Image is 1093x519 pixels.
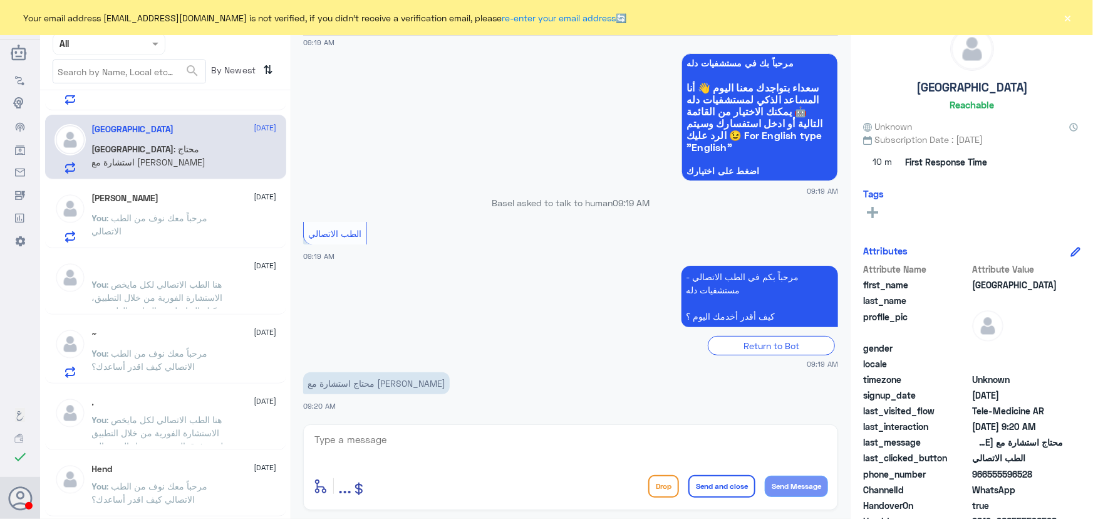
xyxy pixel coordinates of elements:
[972,373,1063,386] span: Unknown
[863,278,970,291] span: first_name
[972,436,1063,449] span: محتاج استشارة مع الدكتور ثامر التريكي
[303,38,334,46] span: 09:19 AM
[807,186,838,196] span: 09:19 AM
[686,166,833,176] span: اضغط على اختيارك
[8,486,32,510] button: Avatar
[688,475,755,498] button: Send and close
[863,357,970,370] span: locale
[863,404,970,417] span: last_visited_flow
[972,483,1063,496] span: 2
[681,266,838,327] p: 11/9/2025, 9:19 AM
[303,196,838,209] p: Basel asked to talk to human
[13,449,28,464] i: check
[54,262,86,293] img: defaultAdmin.png
[972,263,1063,276] span: Attribute Value
[92,212,208,236] span: : مرحباً معك نوف من الطب الاتصالي
[92,414,107,425] span: You
[92,279,225,329] span: : هنا الطب الاتصالي لكل مايخص الاستشارة الفورية من خلال التطبيق، يمكنك التواصل مع التقارير الطبية...
[972,357,1063,370] span: null
[92,328,98,339] h5: ~
[254,260,277,271] span: [DATE]
[185,63,200,78] span: search
[185,61,200,81] button: search
[254,327,277,338] span: [DATE]
[92,348,107,359] span: You
[863,468,970,481] span: phone_number
[92,481,208,505] span: : مرحباً معك نوف من الطب الاتصالي كيف اقدر أساعدك؟
[338,472,351,500] button: ...
[863,499,970,512] span: HandoverOn
[648,475,679,498] button: Drop
[863,483,970,496] span: ChannelId
[765,476,828,497] button: Send Message
[92,397,95,408] h5: .
[863,188,884,199] h6: Tags
[807,359,838,369] span: 09:19 AM
[972,278,1063,291] span: Basel
[972,310,1003,342] img: defaultAdmin.png
[863,451,970,464] span: last_clicked_button
[972,342,1063,355] span: null
[92,414,224,464] span: : هنا الطب الاتصالي لكل مايخص الاستشارة الفورية من خلال التطبيق لعمر فوق السنتين، يفضل التوجه الى...
[92,124,174,135] h5: Basel
[686,58,833,68] span: مرحباً بك في مستشفيات دله
[303,402,336,410] span: 09:20 AM
[92,464,113,474] h5: Hend
[863,294,970,307] span: last_name
[863,133,1080,146] span: Subscription Date : [DATE]
[863,310,970,339] span: profile_pic
[309,228,362,239] span: الطب الاتصالي
[708,336,835,355] div: Return to Bot
[905,155,987,169] span: First Response Time
[92,144,174,154] span: [GEOGRAPHIC_DATA]
[264,60,274,80] i: ⇅
[303,252,334,260] span: 09:19 AM
[972,420,1063,433] span: 2025-09-11T06:20:15.951Z
[254,396,277,407] span: [DATE]
[54,397,86,429] img: defaultAdmin.png
[206,60,259,85] span: By Newest
[254,191,277,202] span: [DATE]
[863,263,970,276] span: Attribute Name
[54,193,86,224] img: defaultAdmin.png
[54,124,86,155] img: defaultAdmin.png
[54,464,86,495] img: defaultAdmin.png
[863,342,970,355] span: gender
[950,99,994,110] h6: Reachable
[972,468,1063,481] span: 966555596528
[53,60,205,83] input: Search by Name, Local etc…
[863,420,970,433] span: last_interaction
[92,348,208,372] span: : مرحباً معك نوف من الطب الاتصالي كيف اقدر أساعدك؟
[951,28,993,70] img: defaultAdmin.png
[92,193,159,204] h5: Abo Sarah
[863,245,908,256] h6: Attributes
[303,372,450,394] p: 11/9/2025, 9:20 AM
[972,389,1063,402] span: 2025-09-11T06:19:44.766Z
[254,122,277,134] span: [DATE]
[24,11,627,24] span: Your email address [EMAIL_ADDRESS][DOMAIN_NAME] is not verified, if you didn't receive a verifica...
[972,499,1063,512] span: true
[972,451,1063,464] span: الطب الاتصالي
[502,13,616,23] a: re-enter your email address
[254,462,277,473] span: [DATE]
[863,436,970,449] span: last_message
[54,328,86,360] img: defaultAdmin.png
[92,279,107,290] span: You
[972,404,1063,417] span: Tele-Medicine AR
[92,481,107,491] span: You
[613,197,650,208] span: 09:19 AM
[916,80,1028,95] h5: [GEOGRAPHIC_DATA]
[863,373,970,386] span: timezone
[863,151,901,174] span: 10 m
[863,120,912,133] span: Unknown
[1062,11,1074,24] button: ×
[686,81,833,153] span: سعداء بتواجدك معنا اليوم 👋 أنا المساعد الذكي لمستشفيات دله 🤖 يمكنك الاختيار من القائمة التالية أو...
[92,212,107,223] span: You
[338,474,351,497] span: ...
[863,389,970,402] span: signup_date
